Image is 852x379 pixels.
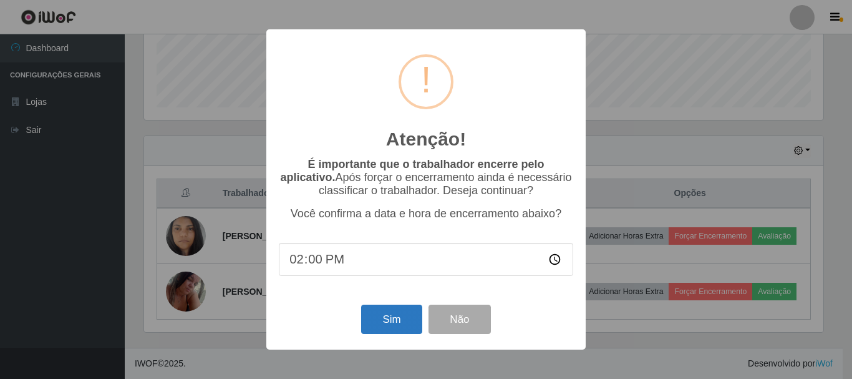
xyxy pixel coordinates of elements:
b: É importante que o trabalhador encerre pelo aplicativo. [280,158,544,184]
h2: Atenção! [386,128,466,150]
p: Após forçar o encerramento ainda é necessário classificar o trabalhador. Deseja continuar? [279,158,573,197]
button: Sim [361,305,422,334]
button: Não [428,305,490,334]
p: Você confirma a data e hora de encerramento abaixo? [279,207,573,220]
